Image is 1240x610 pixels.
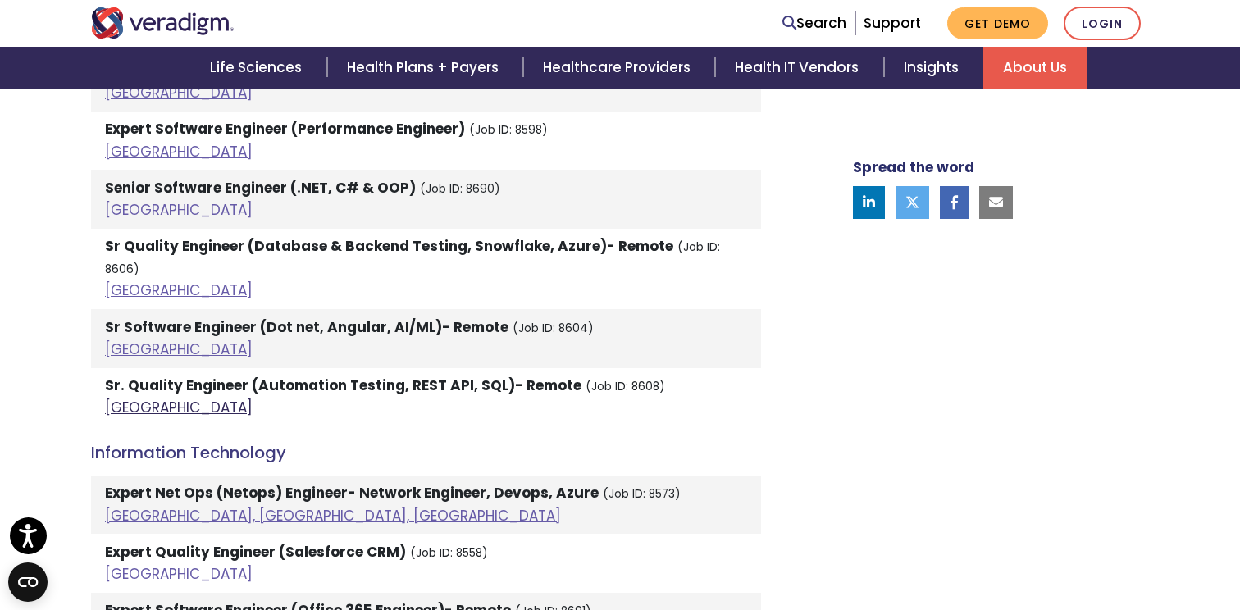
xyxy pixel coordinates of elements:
[105,280,253,300] a: [GEOGRAPHIC_DATA]
[91,7,235,39] img: Veradigm logo
[513,321,594,336] small: (Job ID: 8604)
[603,486,681,502] small: (Job ID: 8573)
[947,7,1048,39] a: Get Demo
[105,119,465,139] strong: Expert Software Engineer (Performance Engineer)
[884,47,983,89] a: Insights
[1064,7,1141,40] a: Login
[864,13,921,33] a: Support
[983,47,1087,89] a: About Us
[420,181,500,197] small: (Job ID: 8690)
[105,178,416,198] strong: Senior Software Engineer (.NET, C# & OOP)
[105,564,253,584] a: [GEOGRAPHIC_DATA]
[190,47,326,89] a: Life Sciences
[91,443,761,462] h4: Information Technology
[327,47,523,89] a: Health Plans + Payers
[410,545,488,561] small: (Job ID: 8558)
[586,379,665,394] small: (Job ID: 8608)
[105,339,253,359] a: [GEOGRAPHIC_DATA]
[105,236,673,256] strong: Sr Quality Engineer (Database & Backend Testing, Snowflake, Azure)- Remote
[105,542,406,562] strong: Expert Quality Engineer (Salesforce CRM)
[105,483,599,503] strong: Expert Net Ops (Netops) Engineer- Network Engineer, Devops, Azure
[715,47,883,89] a: Health IT Vendors
[105,506,561,526] a: [GEOGRAPHIC_DATA], [GEOGRAPHIC_DATA], [GEOGRAPHIC_DATA]
[105,317,508,337] strong: Sr Software Engineer (Dot net, Angular, AI/ML)- Remote
[105,142,253,162] a: [GEOGRAPHIC_DATA]
[782,12,846,34] a: Search
[105,83,253,102] a: [GEOGRAPHIC_DATA]
[853,157,974,177] strong: Spread the word
[105,200,253,220] a: [GEOGRAPHIC_DATA]
[469,122,548,138] small: (Job ID: 8598)
[523,47,715,89] a: Healthcare Providers
[105,376,581,395] strong: Sr. Quality Engineer (Automation Testing, REST API, SQL)- Remote
[105,398,253,417] a: [GEOGRAPHIC_DATA]
[8,562,48,602] button: Open CMP widget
